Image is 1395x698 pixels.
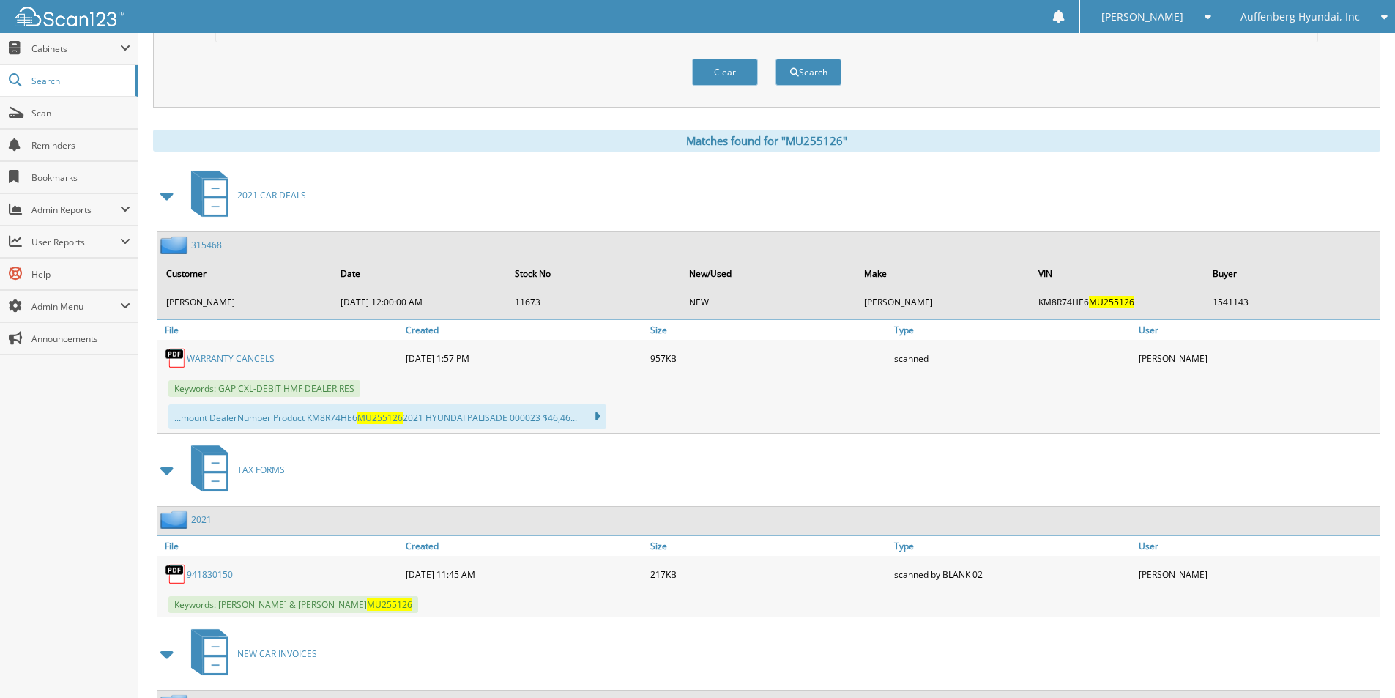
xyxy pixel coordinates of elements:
[857,259,1030,289] th: Make
[31,107,130,119] span: Scan
[168,596,418,613] span: Keywords: [PERSON_NAME] & [PERSON_NAME]
[890,536,1135,556] a: Type
[333,290,506,314] td: [DATE] 12:00:00 AM
[647,344,891,373] div: 957KB
[1135,560,1380,589] div: [PERSON_NAME]
[1135,344,1380,373] div: [PERSON_NAME]
[159,259,332,289] th: Customer
[165,347,187,369] img: PDF.png
[168,380,360,397] span: Keywords: GAP CXL-DEBIT HMF DEALER RES
[187,352,275,365] a: WARRANTY CANCELS
[160,236,191,254] img: folder2.png
[857,290,1030,314] td: [PERSON_NAME]
[402,344,647,373] div: [DATE] 1:57 PM
[1322,628,1395,698] iframe: Chat Widget
[682,259,855,289] th: New/Used
[182,625,317,683] a: NEW CAR INVOICES
[187,568,233,581] a: 941830150
[402,536,647,556] a: Created
[1135,320,1380,340] a: User
[31,139,130,152] span: Reminders
[507,290,680,314] td: 11673
[1031,259,1204,289] th: VIN
[31,300,120,313] span: Admin Menu
[775,59,841,86] button: Search
[1205,259,1378,289] th: Buyer
[31,75,128,87] span: Search
[159,290,332,314] td: [PERSON_NAME]
[165,563,187,585] img: PDF.png
[890,344,1135,373] div: scanned
[1101,12,1183,21] span: [PERSON_NAME]
[31,171,130,184] span: Bookmarks
[1089,296,1134,308] span: MU255126
[1205,290,1378,314] td: 1541143
[367,598,412,611] span: MU255126
[237,189,306,201] span: 2021 CAR DEALS
[402,560,647,589] div: [DATE] 11:45 AM
[647,320,891,340] a: Size
[31,333,130,345] span: Announcements
[333,259,506,289] th: Date
[890,560,1135,589] div: scanned by BLANK 02
[237,647,317,660] span: NEW CAR INVOICES
[507,259,680,289] th: Stock No
[182,441,285,499] a: TAX FORMS
[182,166,306,224] a: 2021 CAR DEALS
[168,404,606,429] div: ...mount DealerNumber Product KM8R74HE6 2021 HYUNDAI PALISADE 000023 $46,46...
[1031,290,1204,314] td: KM8R74HE6
[160,510,191,529] img: folder2.png
[692,59,758,86] button: Clear
[647,560,891,589] div: 217KB
[237,464,285,476] span: TAX FORMS
[31,268,130,281] span: Help
[191,239,222,251] a: 315468
[157,536,402,556] a: File
[31,42,120,55] span: Cabinets
[647,536,891,556] a: Size
[890,320,1135,340] a: Type
[402,320,647,340] a: Created
[191,513,212,526] a: 2021
[153,130,1380,152] div: Matches found for "MU255126"
[15,7,124,26] img: scan123-logo-white.svg
[682,290,855,314] td: NEW
[31,236,120,248] span: User Reports
[157,320,402,340] a: File
[1240,12,1360,21] span: Auffenberg Hyundai, Inc
[357,412,403,424] span: MU255126
[1135,536,1380,556] a: User
[31,204,120,216] span: Admin Reports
